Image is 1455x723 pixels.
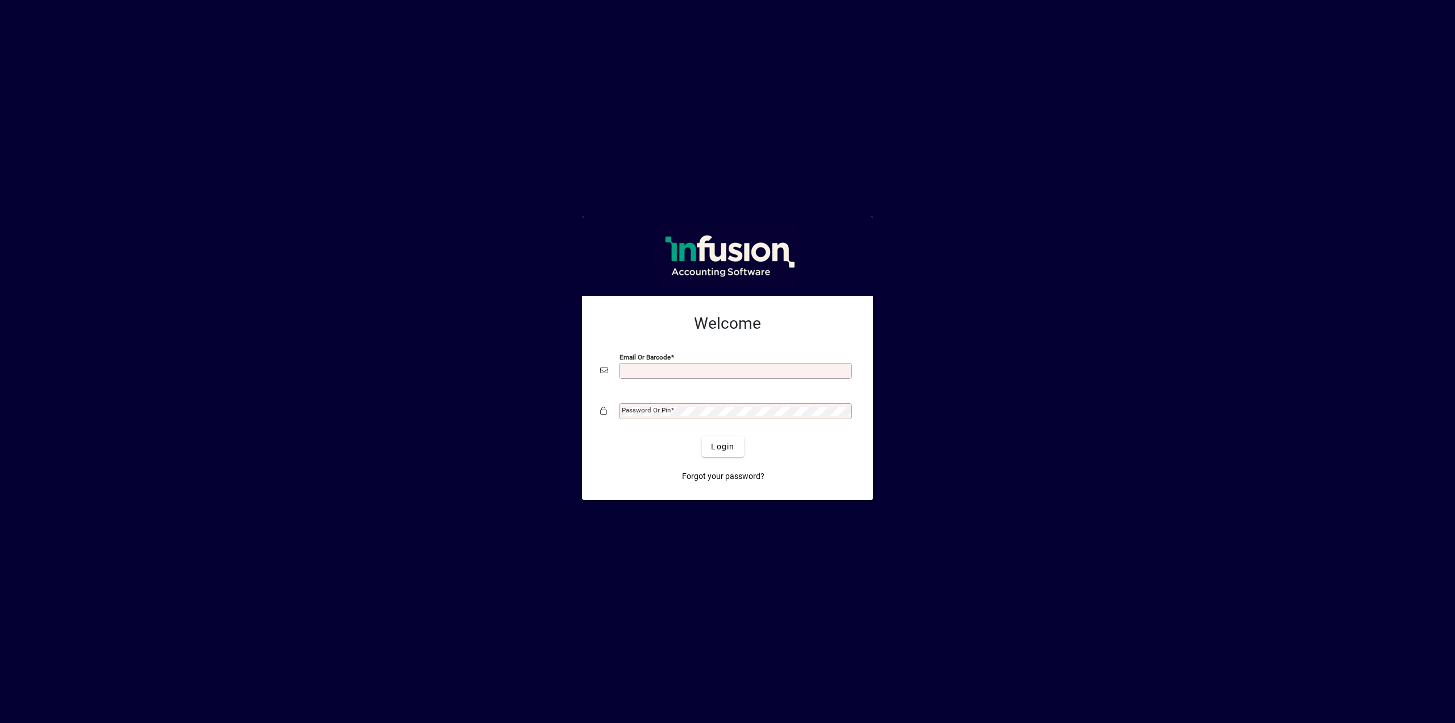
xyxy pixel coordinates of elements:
[711,441,734,453] span: Login
[620,353,671,361] mat-label: Email or Barcode
[677,466,769,486] a: Forgot your password?
[682,470,764,482] span: Forgot your password?
[622,406,671,414] mat-label: Password or Pin
[600,314,855,333] h2: Welcome
[702,436,743,457] button: Login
